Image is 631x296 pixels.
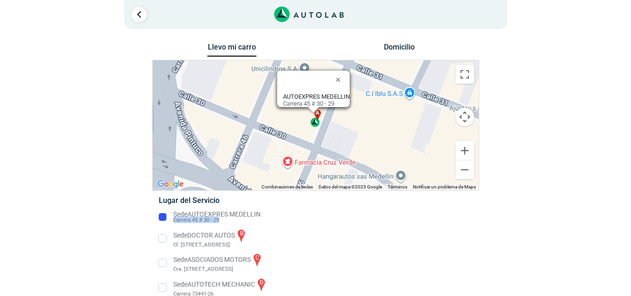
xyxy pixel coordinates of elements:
[413,184,476,189] a: Notificar un problema de Maps
[319,184,382,189] span: Datos del mapa ©2025 Google
[155,178,186,190] img: Google
[315,109,319,117] span: a
[132,7,147,22] a: Ir al paso anterior
[283,93,349,107] div: Carrera 45 # 30 - 29
[375,43,424,56] button: Domicilio
[329,68,351,91] button: Cerrar
[455,141,474,160] button: Ampliar
[388,184,407,189] a: Términos (se abre en una nueva pestaña)
[455,65,474,84] button: Cambiar a la vista en pantalla completa
[155,178,186,190] a: Abre esta zona en Google Maps (se abre en una nueva ventana)
[207,43,256,57] button: Llevo mi carro
[274,9,344,18] a: Link al sitio de autolab
[455,108,474,126] button: Controles de visualización del mapa
[283,93,349,100] b: AUTOEXPRES MEDELLIN
[159,196,472,205] h5: Lugar del Servicio
[262,184,313,190] button: Combinaciones de teclas
[455,160,474,179] button: Reducir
